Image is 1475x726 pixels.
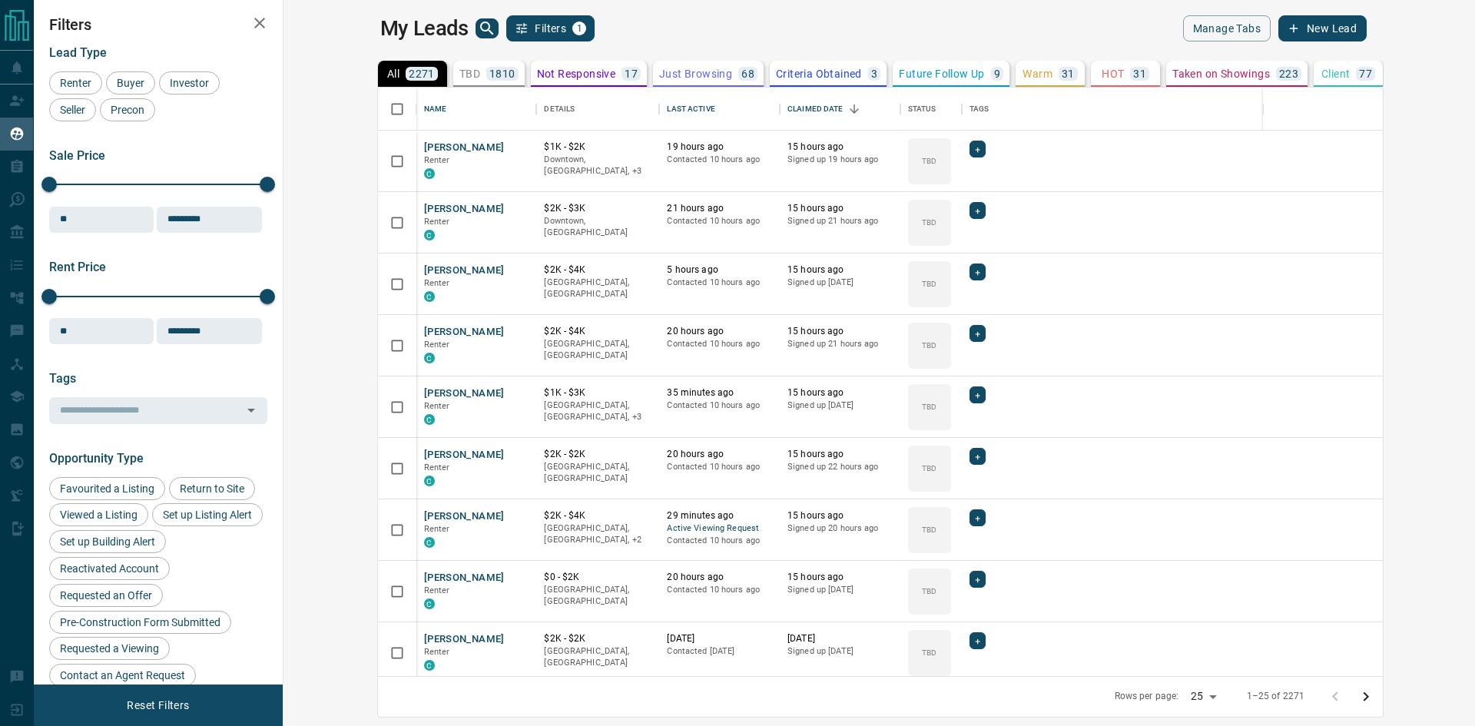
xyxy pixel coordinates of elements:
p: TBD [922,340,936,351]
span: + [975,141,980,157]
span: Renter [424,647,450,657]
p: $2K - $2K [544,632,651,645]
p: Client [1321,68,1350,79]
p: Not Responsive [537,68,616,79]
p: Downtown, [GEOGRAPHIC_DATA] [544,215,651,239]
div: Details [536,88,659,131]
div: Precon [100,98,155,121]
p: [DATE] [667,632,772,645]
button: Open [240,399,262,421]
span: Return to Site [174,482,250,495]
span: Buyer [111,77,150,89]
span: Opportunity Type [49,451,144,466]
p: [GEOGRAPHIC_DATA], [GEOGRAPHIC_DATA] [544,584,651,608]
div: Viewed a Listing [49,503,148,526]
p: Future Follow Up [899,68,984,79]
span: Requested a Viewing [55,642,164,655]
span: + [975,264,980,280]
div: + [970,509,986,526]
span: Renter [424,585,450,595]
p: Signed up 20 hours ago [787,522,893,535]
p: 5 hours ago [667,264,772,277]
p: TBD [922,462,936,474]
span: Seller [55,104,91,116]
p: TBD [922,524,936,535]
p: 20 hours ago [667,448,772,461]
div: Requested a Viewing [49,637,170,660]
div: Requested an Offer [49,584,163,607]
div: condos.ca [424,353,435,363]
div: Claimed Date [787,88,844,131]
p: Contacted [DATE] [667,645,772,658]
p: 15 hours ago [787,264,893,277]
span: Sale Price [49,148,105,163]
div: + [970,264,986,280]
p: 31 [1133,68,1146,79]
div: 25 [1185,685,1221,708]
p: Signed up [DATE] [787,584,893,596]
div: Favourited a Listing [49,477,165,500]
div: Pre-Construction Form Submitted [49,611,231,634]
p: $2K - $4K [544,264,651,277]
p: Signed up 19 hours ago [787,154,893,166]
span: Contact an Agent Request [55,669,191,681]
p: HOT [1102,68,1124,79]
div: + [970,202,986,219]
p: [GEOGRAPHIC_DATA], [GEOGRAPHIC_DATA] [544,461,651,485]
span: Renter [55,77,97,89]
span: Renter [424,340,450,350]
button: Go to next page [1351,681,1381,712]
span: Tags [49,371,76,386]
p: Contacted 10 hours ago [667,215,772,227]
p: Midtown | Central, Toronto [544,522,651,546]
span: Renter [424,401,450,411]
button: search button [476,18,499,38]
div: condos.ca [424,414,435,425]
div: Buyer [106,71,155,94]
span: Requested an Offer [55,589,157,602]
p: 223 [1279,68,1298,79]
span: + [975,203,980,218]
div: condos.ca [424,230,435,240]
p: Rows per page: [1115,690,1179,703]
p: Signed up [DATE] [787,399,893,412]
div: condos.ca [424,598,435,609]
p: 15 hours ago [787,509,893,522]
p: 1810 [489,68,515,79]
p: 17 [625,68,638,79]
p: TBD [459,68,480,79]
p: $2K - $4K [544,325,651,338]
div: condos.ca [424,168,435,179]
p: 21 hours ago [667,202,772,215]
div: Return to Site [169,477,255,500]
div: + [970,448,986,465]
span: 1 [574,23,585,34]
div: Status [900,88,962,131]
button: [PERSON_NAME] [424,141,505,155]
span: + [975,326,980,341]
button: [PERSON_NAME] [424,632,505,647]
p: 19 hours ago [667,141,772,154]
div: Seller [49,98,96,121]
p: 15 hours ago [787,571,893,584]
button: [PERSON_NAME] [424,264,505,278]
p: TBD [922,278,936,290]
p: [GEOGRAPHIC_DATA], [GEOGRAPHIC_DATA] [544,338,651,362]
div: + [970,386,986,403]
span: Precon [105,104,150,116]
p: Contacted 10 hours ago [667,535,772,547]
button: New Lead [1278,15,1367,41]
div: Set up Building Alert [49,530,166,553]
button: Reset Filters [117,692,199,718]
div: + [970,632,986,649]
p: 1–25 of 2271 [1247,690,1305,703]
div: Details [544,88,575,131]
p: 2271 [409,68,435,79]
span: Viewed a Listing [55,509,143,521]
span: Renter [424,524,450,534]
p: 29 minutes ago [667,509,772,522]
span: + [975,633,980,648]
p: Warm [1023,68,1052,79]
div: + [970,325,986,342]
p: TBD [922,217,936,228]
